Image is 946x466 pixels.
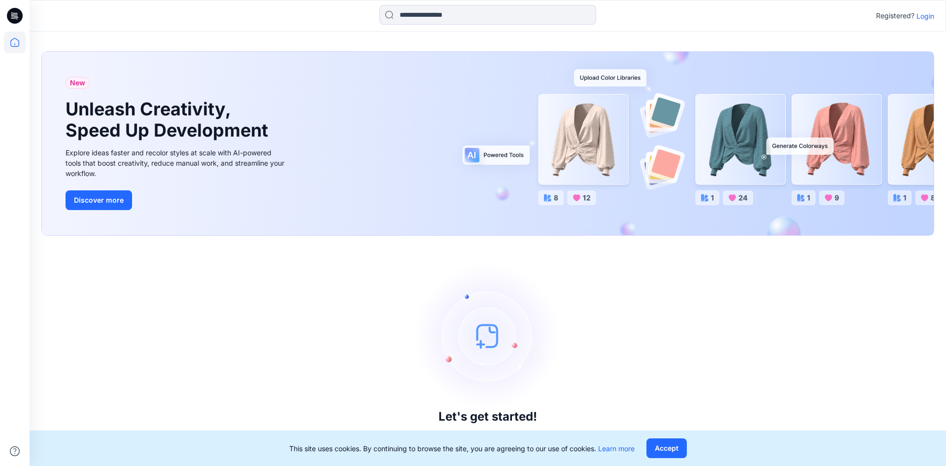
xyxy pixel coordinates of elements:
img: empty-state-image.svg [414,262,562,410]
div: Explore ideas faster and recolor styles at scale with AI-powered tools that boost creativity, red... [66,147,287,179]
a: Learn more [598,444,635,453]
button: Discover more [66,190,132,210]
span: New [70,77,85,89]
h1: Unleash Creativity, Speed Up Development [66,99,272,141]
h3: Let's get started! [439,410,537,424]
button: Accept [646,438,687,458]
a: Discover more [66,190,287,210]
p: Login [916,11,934,21]
p: This site uses cookies. By continuing to browse the site, you are agreeing to our use of cookies. [289,443,635,454]
p: Registered? [876,10,914,22]
p: Click New to add a style or create a folder. [407,428,568,439]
